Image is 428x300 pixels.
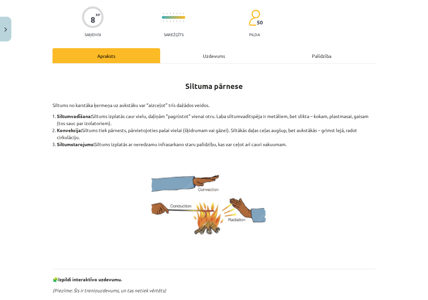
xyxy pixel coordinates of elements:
[177,13,177,14] img: icon-short-line-57e1e144782c952c97e751825c79c345078a6d821885a25fce030b3d8c18986b.svg
[96,13,100,16] span: XP
[82,32,104,37] p: Saņemsi
[57,113,92,119] b: Siltumvadīšana:
[173,13,174,14] img: icon-short-line-57e1e144782c952c97e751825c79c345078a6d821885a25fce030b3d8c18986b.svg
[52,276,376,283] p: 🧩
[268,48,376,63] div: Palīdzība
[167,20,167,22] img: icon-short-line-57e1e144782c952c97e751825c79c345078a6d821885a25fce030b3d8c18986b.svg
[57,141,94,147] b: Siltumstarojums:
[183,20,184,22] img: icon-short-line-57e1e144782c952c97e751825c79c345078a6d821885a25fce030b3d8c18986b.svg
[163,13,164,14] img: icon-short-line-57e1e144782c952c97e751825c79c345078a6d821885a25fce030b3d8c18986b.svg
[52,48,160,63] div: Apraksts
[163,20,164,22] img: icon-short-line-57e1e144782c952c97e751825c79c345078a6d821885a25fce030b3d8c18986b.svg
[173,20,174,22] img: icon-short-line-57e1e144782c952c97e751825c79c345078a6d821885a25fce030b3d8c18986b.svg
[249,32,260,37] p: pilda
[57,141,376,148] li: Siltums izplatās ar neredzamu infrasarkano staru palīdzību, kas var ceļot arī cauri vakuumam.
[248,9,260,26] img: students-c634bb4e5e11cddfef0936a35e636f08e4e9abd3cc4e673bd6f9a4125e45ecb1.svg
[58,276,122,282] strong: Izpildi interaktīvo uzdevumu.
[57,127,376,141] li: Siltums tiek pārnests, pārvietojoties pašai vielai (šķidrumam vai gāzei). Siltākās daļas ceļas au...
[4,27,7,32] img: icon-close-lesson-0947bae3869378f0d4975bcd49f059093ad1ed9edebbc8119c70593378902aed.svg
[52,102,376,109] p: Siltums no karstāka ķermeņa uz aukstāku var “aizceļot” trīs dažādos veidos.
[91,15,95,24] div: 8
[185,81,243,91] strong: Siltuma pārnese
[183,13,184,14] img: icon-short-line-57e1e144782c952c97e751825c79c345078a6d821885a25fce030b3d8c18986b.svg
[57,127,82,133] b: Konvekcija:
[257,19,263,25] span: 50
[167,13,167,14] img: icon-short-line-57e1e144782c952c97e751825c79c345078a6d821885a25fce030b3d8c18986b.svg
[57,113,376,127] li: Siltums izplatās caur vielu, daļiņām “pagrūstot” vienai otru. Laba siltumvadītspēja ir metāliem, ...
[164,32,184,37] p: Sarežģīts
[160,48,268,63] div: Uzdevums
[177,20,177,22] img: icon-short-line-57e1e144782c952c97e751825c79c345078a6d821885a25fce030b3d8c18986b.svg
[52,287,166,293] em: (Piezīme: Šis ir treniņuzdevums, un tas netiek vērtēts)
